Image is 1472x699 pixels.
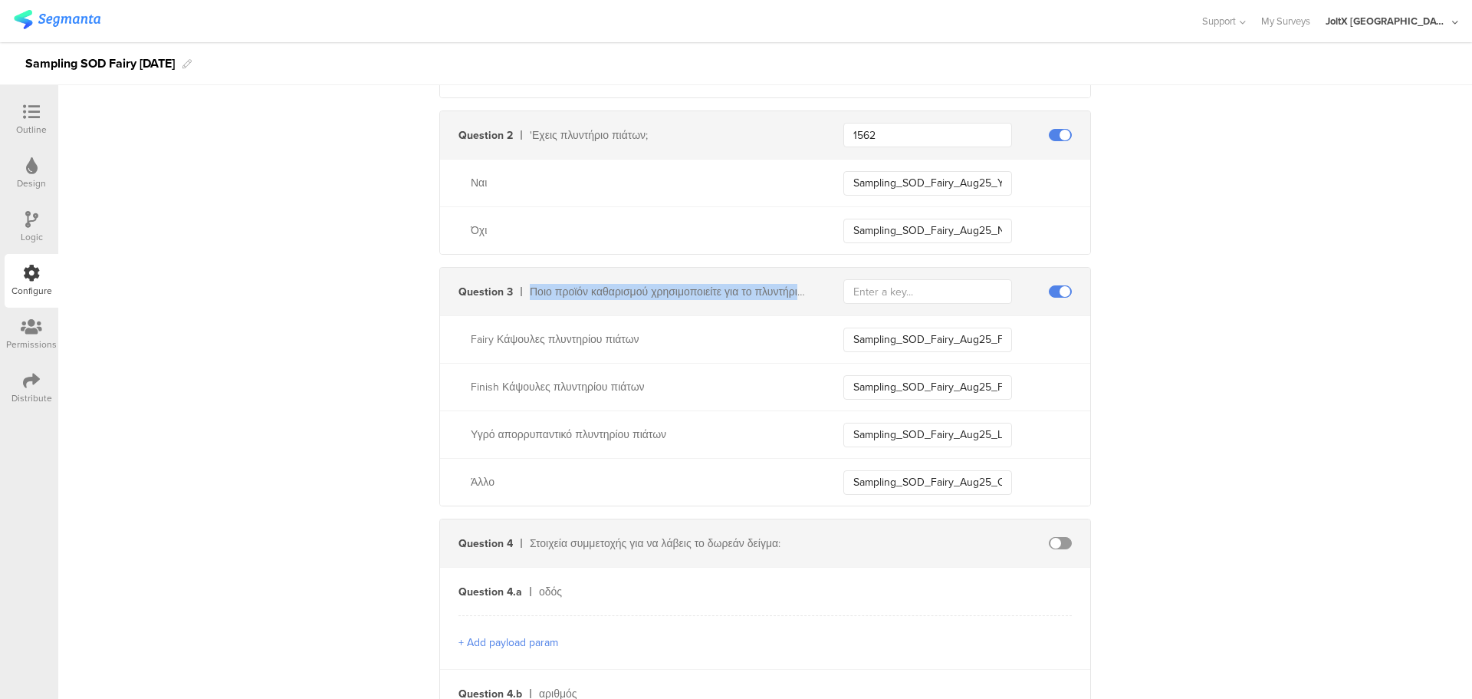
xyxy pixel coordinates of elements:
[1202,14,1236,28] span: Support
[530,284,807,300] div: Ποιο προϊόν καθαρισμού χρησιμοποιείτε για το πλυντήριο πιάτων σας;
[458,536,513,552] div: Question 4
[843,279,1012,304] input: Enter a key...
[17,176,46,190] div: Design
[471,223,807,239] div: Όχι
[530,127,807,143] div: 'Εχεις πλυντήριο πιάτων;
[14,10,100,29] img: segmanta logo
[11,391,52,405] div: Distribute
[843,375,1012,400] input: Enter a value...
[21,230,43,244] div: Logic
[471,427,807,443] div: Υγρό απορρυπαντικό πλυντηρίου πιάτων
[539,584,807,600] div: οδός
[471,331,807,348] div: Fairy Κάψουλες πλυντηρίου πιάτων
[471,474,807,490] div: Άλλο
[843,219,1012,243] input: Enter a value...
[458,635,558,651] button: + Add payload param
[843,171,1012,196] input: Enter a value...
[843,423,1012,447] input: Enter a value...
[16,123,47,137] div: Outline
[458,584,522,600] div: Question 4.a
[843,328,1012,352] input: Enter a value...
[458,127,513,143] div: Question 2
[458,284,513,300] div: Question 3
[6,338,57,351] div: Permissions
[471,175,807,191] div: Ναι
[1326,14,1448,28] div: JoltX [GEOGRAPHIC_DATA]
[843,123,1012,147] input: Enter a key...
[530,536,807,552] div: Στοιχεία συμμετοχής για να λάβεις το δωρεάν δείγμα:
[11,284,52,298] div: Configure
[843,470,1012,495] input: Enter a value...
[471,379,807,395] div: Finish Κάψουλες πλυντηρίου πιάτων
[25,51,175,76] div: Sampling SOD Fairy [DATE]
